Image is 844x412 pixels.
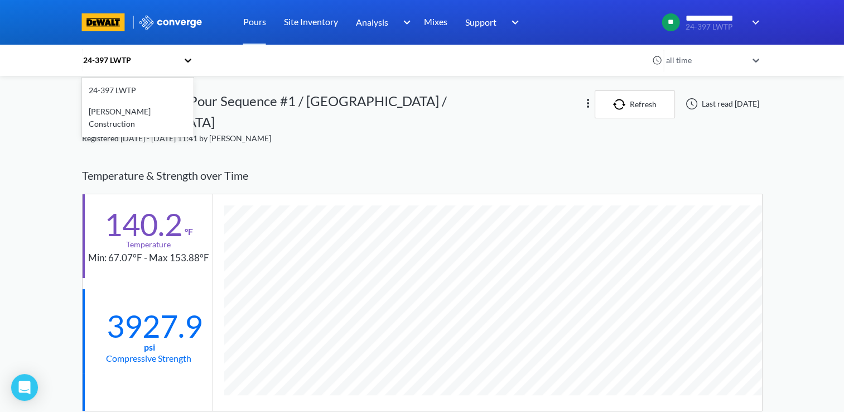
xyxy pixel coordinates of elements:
[88,251,209,266] div: Min: 67.07°F - Max 153.88°F
[396,16,414,29] img: downArrow.svg
[82,80,194,101] div: 24-397 LWTP
[356,15,388,29] span: Analysis
[11,374,38,401] div: Open Intercom Messenger
[663,54,747,66] div: all time
[745,16,763,29] img: downArrow.svg
[82,90,581,132] div: [PERSON_NAME] Pour Sequence #1 / [GEOGRAPHIC_DATA] / [GEOGRAPHIC_DATA]
[82,54,178,66] div: 24-397 LWTP
[106,351,191,365] div: Compressive Strength
[82,13,125,31] img: branding logo
[465,15,496,29] span: Support
[686,23,745,31] span: 24-397 LWTP
[104,210,182,238] div: 140.2
[138,15,203,30] img: logo_ewhite.svg
[82,13,138,31] a: branding logo
[107,312,190,340] div: 3927.9
[595,90,675,118] button: Refresh
[652,55,662,65] img: icon-clock.svg
[581,97,595,110] img: more.svg
[613,99,630,110] img: icon-refresh.svg
[82,158,763,193] div: Temperature & Strength over Time
[504,16,522,29] img: downArrow.svg
[126,238,171,251] div: Temperature
[82,101,194,135] div: [PERSON_NAME] Construction
[82,133,271,143] span: Registered [DATE] - [DATE] 11:41 by [PERSON_NAME]
[679,97,763,111] div: Last read [DATE]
